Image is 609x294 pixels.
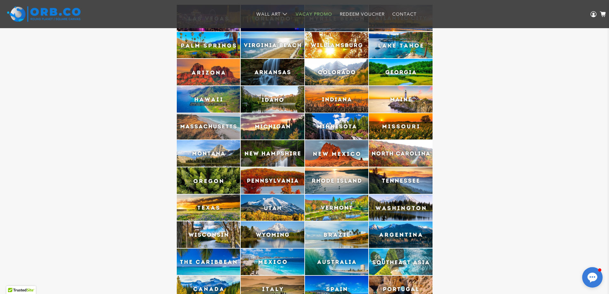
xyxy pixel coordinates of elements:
[336,6,388,23] a: Redeem Voucher
[292,6,336,23] a: Vacay Promo
[582,267,603,288] button: Open chat window
[253,6,292,23] a: Wall Art
[388,6,420,23] a: Contact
